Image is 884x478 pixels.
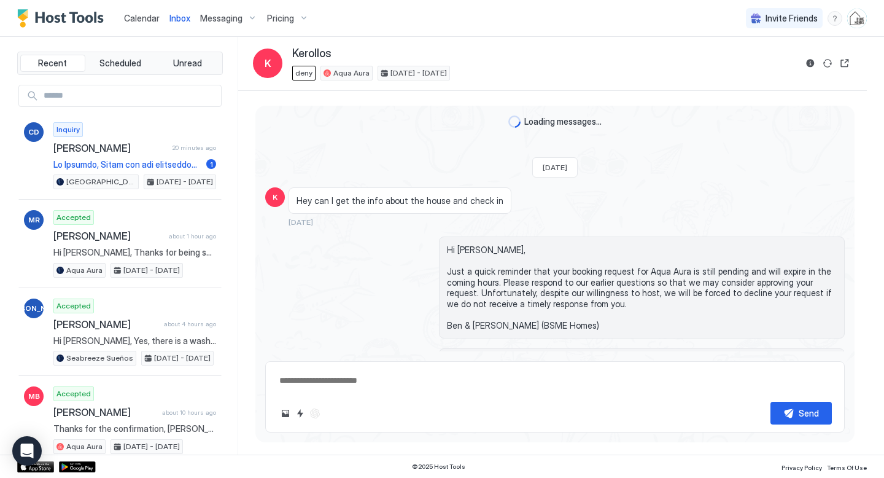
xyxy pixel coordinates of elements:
[162,409,216,417] span: about 10 hours ago
[123,441,180,452] span: [DATE] - [DATE]
[297,195,503,206] span: Hey can I get the info about the house and check in
[333,68,370,79] span: Aqua Aura
[799,407,819,420] div: Send
[847,9,867,28] div: User profile
[53,406,157,418] span: [PERSON_NAME]
[781,460,822,473] a: Privacy Policy
[20,55,85,72] button: Recent
[543,163,567,172] span: [DATE]
[169,12,190,25] a: Inbox
[164,320,216,328] span: about 4 hours ago
[295,68,312,79] span: deny
[53,142,168,154] span: [PERSON_NAME]
[28,127,39,138] span: CD
[820,56,835,71] button: Sync reservation
[56,388,91,399] span: Accepted
[53,335,216,347] span: Hi [PERSON_NAME], Yes, there is a washer and dryer at Seabreeze Sueños; however, guests must eith...
[169,232,216,240] span: about 1 hour ago
[66,353,133,364] span: Seabreeze Sueños
[17,9,109,28] a: Host Tools Logo
[99,58,141,69] span: Scheduled
[803,56,818,71] button: Reservation information
[390,68,447,79] span: [DATE] - [DATE]
[781,464,822,471] span: Privacy Policy
[200,13,242,24] span: Messaging
[88,55,153,72] button: Scheduled
[412,463,465,471] span: © 2025 Host Tools
[56,300,91,311] span: Accepted
[17,461,54,472] a: App Store
[53,159,201,170] span: Lo Ipsumdo, Sitam con adi elitseddoei Temporin Utlab etd magn aliq enim Adm, Veniamqu 81no ex Ull...
[53,423,216,434] span: Thanks for the confirmation, [PERSON_NAME]. Please expect to receive detailed check-in guidance a...
[56,124,80,135] span: Inquiry
[4,303,64,314] span: [PERSON_NAME]
[273,192,277,203] span: K
[12,436,42,466] div: Open Intercom Messenger
[292,47,331,61] span: Kerollos
[827,464,867,471] span: Terms Of Use
[210,160,213,169] span: 1
[828,11,842,26] div: menu
[173,58,202,69] span: Unread
[17,52,223,75] div: tab-group
[508,116,521,128] div: loading
[66,176,136,187] span: [GEOGRAPHIC_DATA]
[827,460,867,473] a: Terms Of Use
[524,116,602,127] span: Loading messages...
[837,56,852,71] button: Open reservation
[53,230,164,242] span: [PERSON_NAME]
[447,245,837,331] span: Hi [PERSON_NAME], Just a quick reminder that your booking request for Aqua Aura is still pending ...
[293,406,308,421] button: Quick reply
[39,85,221,106] input: Input Field
[267,13,294,24] span: Pricing
[53,318,159,331] span: [PERSON_NAME]
[28,214,40,225] span: MR
[157,176,213,187] span: [DATE] - [DATE]
[278,406,293,421] button: Upload image
[124,13,160,23] span: Calendar
[124,12,160,25] a: Calendar
[766,13,818,24] span: Invite Friends
[154,353,211,364] span: [DATE] - [DATE]
[28,391,40,402] span: MB
[38,58,67,69] span: Recent
[155,55,220,72] button: Unread
[123,265,180,276] span: [DATE] - [DATE]
[173,144,216,152] span: 20 minutes ago
[265,56,271,71] span: K
[169,13,190,23] span: Inbox
[59,461,96,472] a: Google Play Store
[66,441,103,452] span: Aqua Aura
[56,212,91,223] span: Accepted
[770,402,832,425] button: Send
[289,217,313,227] span: [DATE]
[66,265,103,276] span: Aqua Aura
[53,247,216,258] span: Hi [PERSON_NAME], Thanks for being such a great guest and taking good care of our home. We gladly...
